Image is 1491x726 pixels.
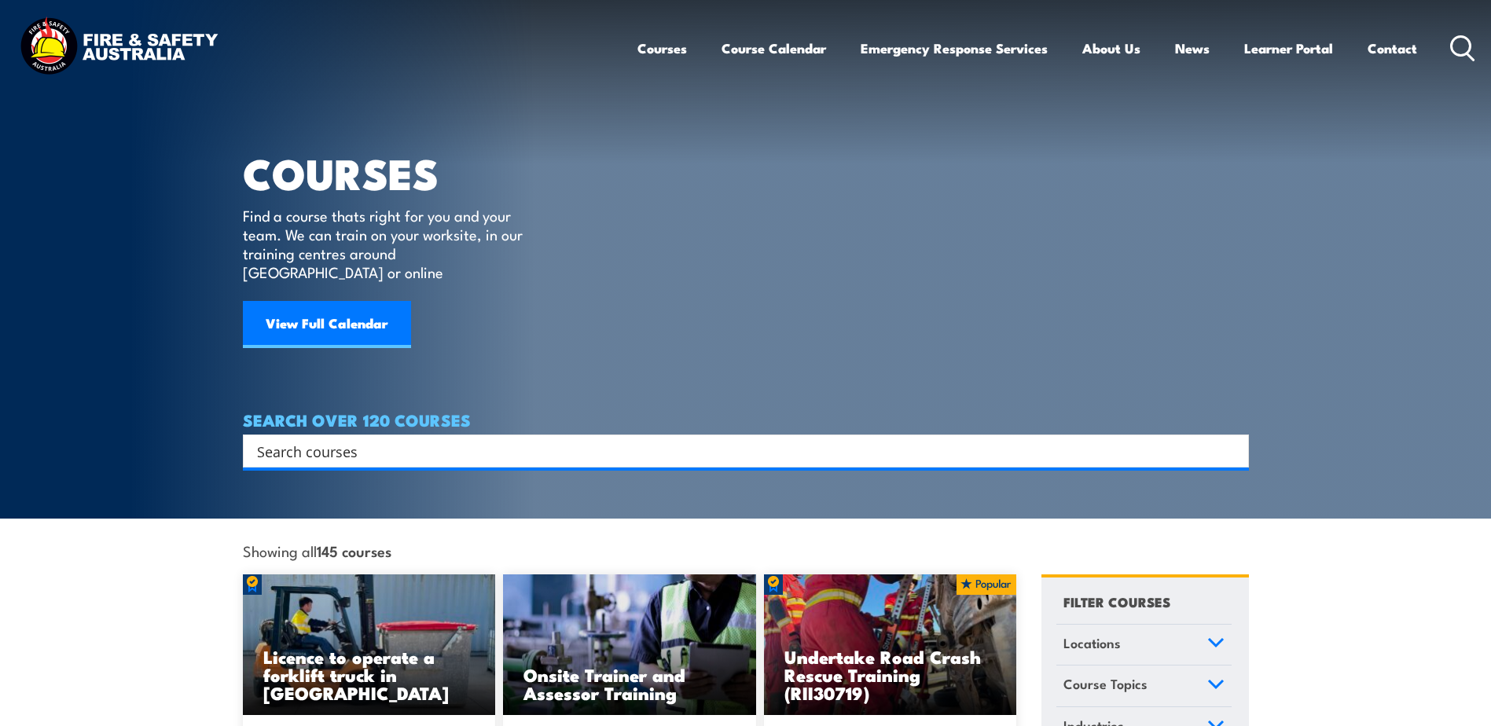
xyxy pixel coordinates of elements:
h1: COURSES [243,154,545,191]
a: Course Calendar [722,27,826,69]
h3: Licence to operate a forklift truck in [GEOGRAPHIC_DATA] [263,647,476,702]
img: Road Crash Rescue Training [764,574,1017,716]
a: Emergency Response Services [861,27,1048,69]
span: Course Topics [1063,673,1148,695]
img: Licence to operate a forklift truck Training [243,574,496,716]
img: Safety For Leaders [503,574,756,716]
span: Showing all [243,542,391,559]
a: Onsite Trainer and Assessor Training [503,574,756,716]
a: Undertake Road Crash Rescue Training (RII30719) [764,574,1017,716]
h3: Undertake Road Crash Rescue Training (RII30719) [784,647,997,702]
button: Search magnifier button [1221,440,1243,462]
a: News [1175,27,1210,69]
span: Locations [1063,632,1121,654]
h4: SEARCH OVER 120 COURSES [243,411,1249,428]
a: Licence to operate a forklift truck in [GEOGRAPHIC_DATA] [243,574,496,716]
h3: Onsite Trainer and Assessor Training [523,665,736,702]
input: Search input [257,439,1214,463]
form: Search form [260,440,1217,462]
strong: 145 courses [317,540,391,561]
a: Courses [637,27,687,69]
p: Find a course thats right for you and your team. We can train on your worksite, in our training c... [243,206,530,281]
a: About Us [1082,27,1140,69]
h4: FILTER COURSES [1063,591,1170,612]
a: Locations [1056,625,1232,665]
a: Course Topics [1056,665,1232,706]
a: View Full Calendar [243,301,411,348]
a: Learner Portal [1244,27,1333,69]
a: Contact [1368,27,1417,69]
